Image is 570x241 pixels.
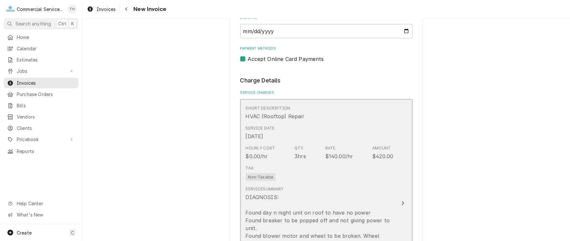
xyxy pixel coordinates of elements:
[17,91,75,98] span: Purchase Orders
[246,186,284,192] div: Service Summary
[68,5,77,14] div: TH
[17,211,74,218] span: What's New
[121,4,131,14] button: Navigate back
[325,152,353,160] div: $140.00/hr
[240,46,413,51] label: Payment Methods
[4,111,78,122] a: Vendors
[17,136,65,143] span: Pricebook
[17,200,74,207] span: Help Center
[248,55,324,63] label: Accept Online Card Payments
[372,145,391,151] div: Amount
[71,229,74,236] span: C
[4,146,78,157] a: Reports
[71,20,74,27] span: K
[58,20,67,27] span: Ctrl
[4,18,78,29] button: Search anythingCtrlK
[6,5,15,14] div: C
[246,132,263,140] div: [DATE]
[6,5,15,14] div: Commercial Service Co.'s Avatar
[246,112,304,120] div: HVAC (Rooftop) Repair
[17,148,75,155] span: Reports
[246,125,275,131] div: Service Date
[4,100,78,111] a: Bills
[84,4,118,14] a: Invoices
[17,113,75,120] span: Vendors
[4,43,78,54] a: Calendar
[240,76,413,85] legend: Charge Details
[4,78,78,88] a: Invoices
[68,5,77,14] div: Tricia Hansen's Avatar
[372,152,393,160] div: $420.00
[131,5,166,14] span: New Invoice
[17,56,75,63] span: Estimates
[4,54,78,65] a: Estimates
[294,152,306,160] div: 3hrs
[240,24,413,38] input: yyyy-mm-dd
[325,145,336,151] div: Rate
[240,90,413,95] label: Service Charges
[246,105,290,111] div: Short Description
[246,173,276,181] span: Non-Taxable
[4,89,78,100] a: Purchase Orders
[240,46,413,63] div: Payment Methods
[17,34,75,41] span: Home
[4,209,78,220] a: Go to What's New
[17,80,75,86] span: Invoices
[246,165,253,171] div: Tax
[246,152,268,160] div: $0.00/hr
[17,125,75,131] span: Clients
[4,32,78,43] a: Home
[4,66,78,76] a: Go to Jobs
[4,123,78,133] a: Clients
[17,6,64,13] div: Commercial Service Co.
[17,230,32,236] span: Create
[4,134,78,145] a: Go to Pricebook
[4,198,78,209] a: Go to Help Center
[17,102,75,109] span: Bills
[97,6,116,13] span: Invoices
[294,145,304,151] div: Qty.
[17,45,75,52] span: Calendar
[15,20,51,27] span: Search anything
[246,145,275,151] div: Hourly Cost
[240,15,413,38] div: Due Date
[17,68,65,74] span: Jobs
